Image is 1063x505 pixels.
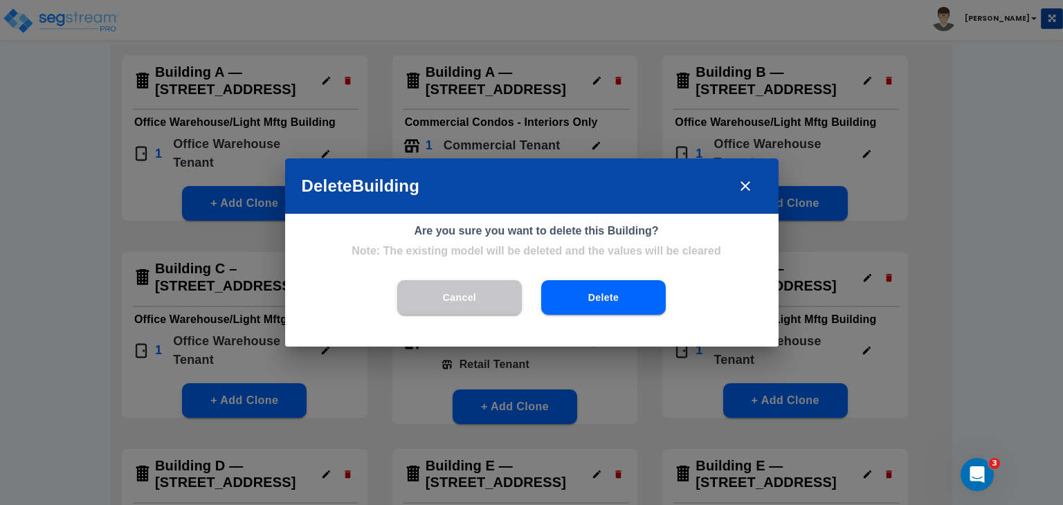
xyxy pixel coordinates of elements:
[989,458,1000,469] span: 3
[285,158,779,214] h2: Delete Building
[961,458,994,491] iframe: Intercom live chat
[729,169,762,203] button: close
[397,280,522,315] button: Cancel
[541,280,666,315] button: Delete
[352,244,720,258] h5: Note: The existing model will be deleted and the values will be cleared
[415,223,659,238] h5: Are you sure you want to delete this Building?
